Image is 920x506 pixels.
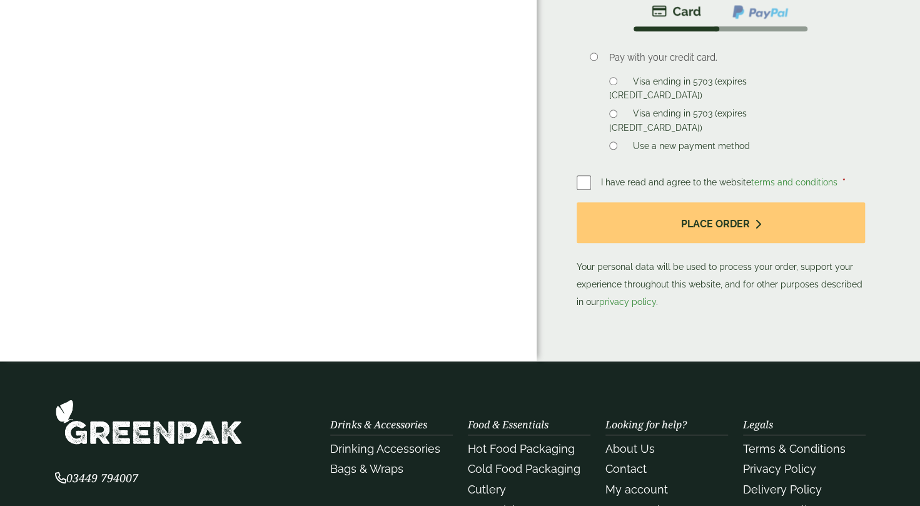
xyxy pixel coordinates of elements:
img: ppcp-gateway.png [731,4,789,20]
a: Cutlery [468,483,506,496]
img: GreenPak Supplies [55,399,243,445]
a: Hot Food Packaging [468,442,575,455]
a: Contact [605,462,647,475]
a: privacy policy [599,297,656,307]
a: terms and conditions [751,177,837,187]
a: Bags & Wraps [330,462,403,475]
p: Your personal data will be used to process your order, support your experience throughout this we... [577,202,865,311]
a: 03449 794007 [55,473,138,485]
span: I have read and agree to the website [601,177,840,187]
img: stripe.png [652,4,701,19]
label: Use a new payment method [628,141,755,155]
button: Place order [577,202,865,243]
label: Visa ending in 5703 (expires [CREDIT_CARD_DATA]) [609,76,747,104]
a: Terms & Conditions [743,442,846,455]
span: 03449 794007 [55,470,138,485]
p: Pay with your credit card. [609,51,846,65]
a: About Us [605,442,655,455]
a: Delivery Policy [743,483,822,496]
a: Cold Food Packaging [468,462,580,475]
label: Visa ending in 5703 (expires [CREDIT_CARD_DATA]) [609,108,747,136]
a: My account [605,483,668,496]
a: Privacy Policy [743,462,816,475]
abbr: required [842,177,846,187]
a: Drinking Accessories [330,442,440,455]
